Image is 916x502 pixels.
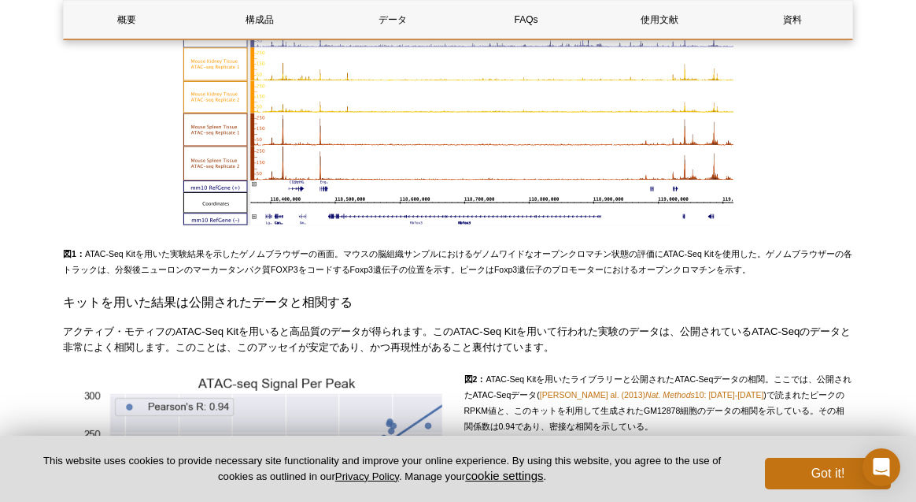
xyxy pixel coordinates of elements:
[464,374,852,431] span: ATAC-Seq Kitを用いたライブラリーと公開されたATAC-Seqデータの相関。ここでは、公開されたATAC-Seqデータ( )で読まれたピークのRPKM値と、このキットを利用して生成され...
[64,1,189,39] a: 概要
[63,324,853,355] p: アクティブ・モティフのATAC-Seq Kitを用いると高品質のデータが得られます。このATAC-Seq Kitを用いて行われた実験のデータは、公開されているATAC-Seqのデータと非常によく...
[862,448,900,486] div: Open Intercom Messenger
[540,390,763,400] a: [PERSON_NAME] al. (2013)Nat. Methods10: [DATE]-[DATE]
[765,458,891,489] button: Got it!
[464,1,589,39] a: FAQs
[331,1,456,39] a: データ
[465,469,543,482] button: cookie settings
[645,390,695,400] em: Nat. Methods
[63,293,853,312] h3: キットを用いた結果は公開されたデータと相関する
[63,249,85,258] strong: 図1：
[597,1,722,39] a: 使用文献
[464,374,486,384] strong: 図2：
[25,454,739,484] p: This website uses cookies to provide necessary site functionality and improve your online experie...
[63,249,852,274] span: ATAC-Seq Kitを用いた実験結果を示したゲノムブラウザーの画面。マウスの脳組織サンプルにおけるゲノムワイドなオープンクロマチン状態の評価にATAC-Seq Kitを使用した。ゲノムブラウ...
[197,1,322,39] a: 構成品
[730,1,855,39] a: 資料
[335,470,399,482] a: Privacy Policy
